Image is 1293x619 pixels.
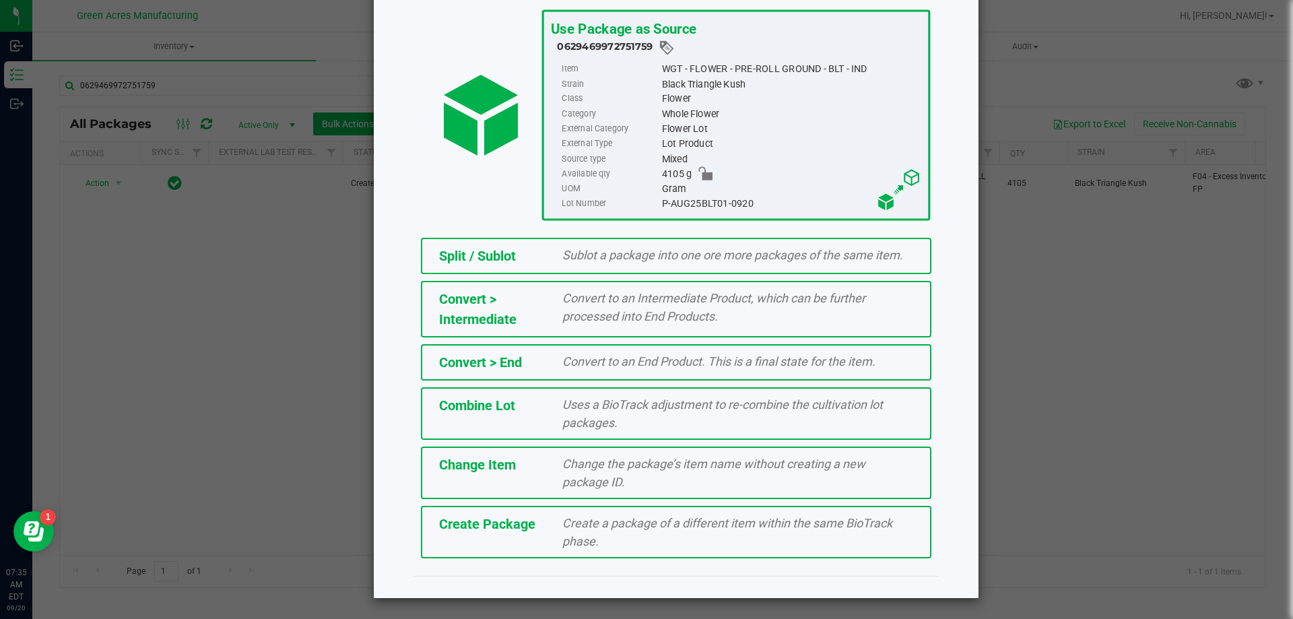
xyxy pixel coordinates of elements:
div: Whole Flower [661,106,921,121]
span: Create a package of a different item within the same BioTrack phase. [562,516,892,548]
span: Convert > Intermediate [439,291,517,327]
div: Mixed [661,152,921,166]
label: Category [562,106,659,121]
div: Gram [661,181,921,196]
div: WGT - FLOWER - PRE-ROLL GROUND - BLT - IND [661,61,921,76]
span: Sublot a package into one ore more packages of the same item. [562,248,903,262]
label: Lot Number [562,197,659,211]
span: 4105 g [661,166,691,181]
label: Source type [562,152,659,166]
iframe: Resource center unread badge [40,509,56,525]
div: Flower Lot [661,121,921,136]
span: Use Package as Source [550,21,696,38]
label: Strain [562,77,659,92]
span: Uses a BioTrack adjustment to re-combine the cultivation lot packages. [562,397,883,430]
span: Change the package’s item name without creating a new package ID. [562,457,865,489]
label: Item [562,61,659,76]
div: P-AUG25BLT01-0920 [661,197,921,211]
label: Available qty [562,166,659,181]
label: External Category [562,121,659,136]
span: Combine Lot [439,397,515,414]
span: Create Package [439,516,535,532]
span: Split / Sublot [439,248,516,264]
span: Change Item [439,457,516,473]
label: Class [562,92,659,106]
div: 0629469972751759 [557,39,921,56]
iframe: Resource center [13,511,54,552]
div: Black Triangle Kush [661,77,921,92]
div: Lot Product [661,137,921,152]
label: UOM [562,181,659,196]
label: External Type [562,137,659,152]
span: Convert to an End Product. This is a final state for the item. [562,354,875,368]
div: Flower [661,92,921,106]
span: Convert to an Intermediate Product, which can be further processed into End Products. [562,291,865,323]
span: Convert > End [439,354,522,370]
